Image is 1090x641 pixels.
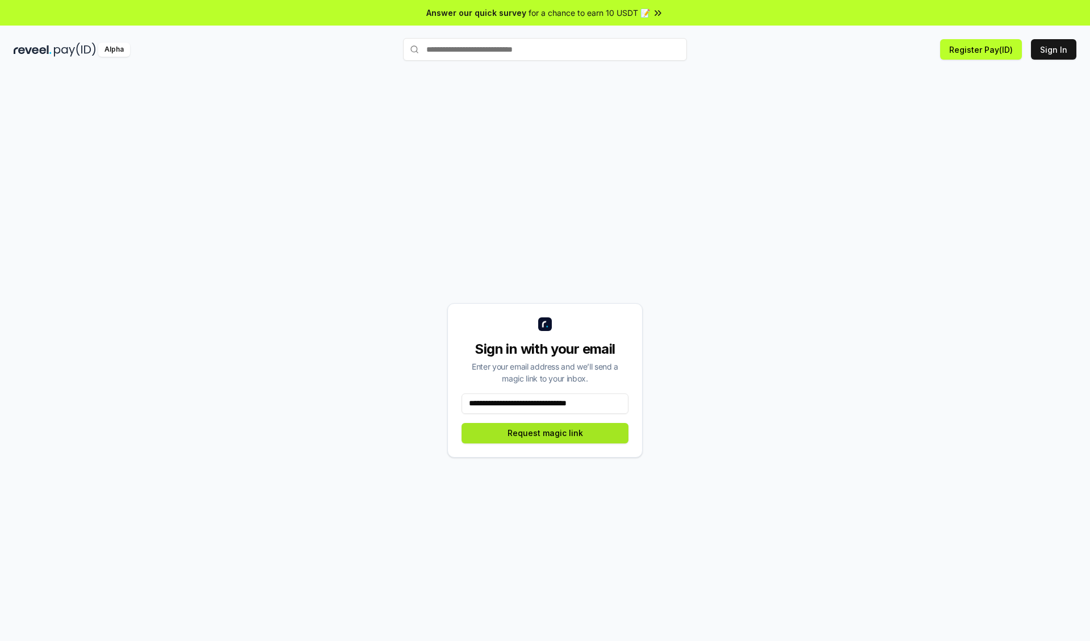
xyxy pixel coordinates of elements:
div: Alpha [98,43,130,57]
button: Sign In [1031,39,1076,60]
button: Request magic link [462,423,628,443]
img: reveel_dark [14,43,52,57]
span: for a chance to earn 10 USDT 📝 [529,7,650,19]
div: Sign in with your email [462,340,628,358]
div: Enter your email address and we’ll send a magic link to your inbox. [462,361,628,384]
img: logo_small [538,317,552,331]
img: pay_id [54,43,96,57]
button: Register Pay(ID) [940,39,1022,60]
span: Answer our quick survey [426,7,526,19]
